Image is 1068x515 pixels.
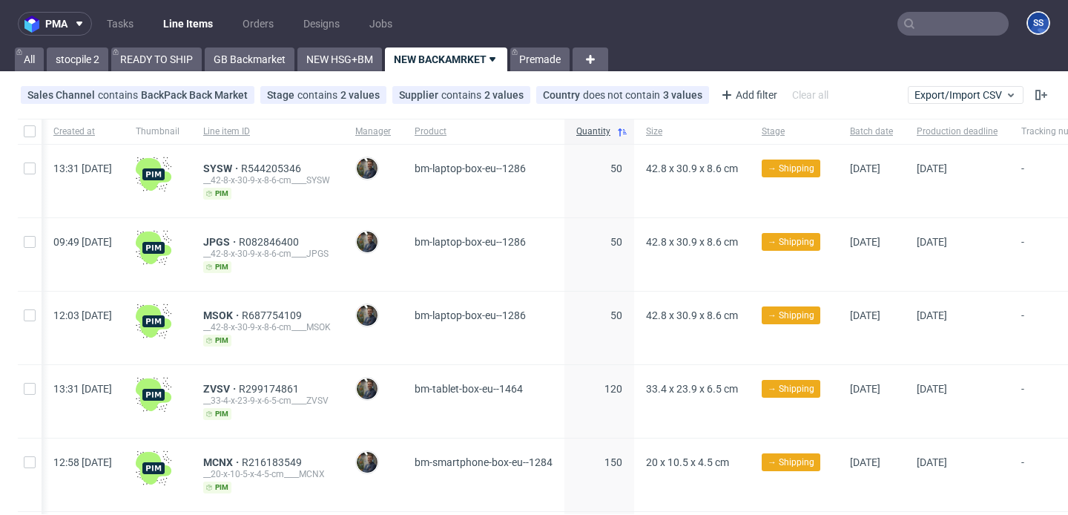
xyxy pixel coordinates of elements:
span: → Shipping [768,309,814,322]
span: 150 [604,456,622,468]
span: bm-smartphone-box-eu--1284 [415,456,553,468]
span: Export/Import CSV [914,89,1017,101]
span: Production deadline [917,125,998,138]
div: __42-8-x-30-9-x-8-6-cm____MSOK [203,321,332,333]
span: contains [98,89,141,101]
img: wHgJFi1I6lmhQAAAABJRU5ErkJggg== [136,157,171,192]
a: R299174861 [239,383,302,395]
span: R544205346 [241,163,304,174]
span: 50 [610,163,622,174]
span: Country [543,89,583,101]
a: SYSW [203,163,241,174]
span: 13:31 [DATE] [53,383,112,395]
img: wHgJFi1I6lmhQAAAABJRU5ErkJggg== [136,304,171,339]
div: 2 values [484,89,524,101]
span: 33.4 x 23.9 x 6.5 cm [646,383,738,395]
span: [DATE] [917,236,947,248]
span: pim [203,408,231,420]
button: pma [18,12,92,36]
span: Product [415,125,553,138]
div: __20-x-10-5-x-4-5-cm____MCNX [203,468,332,480]
a: READY TO SHIP [111,47,202,71]
img: wHgJFi1I6lmhQAAAABJRU5ErkJggg== [136,377,171,413]
div: 2 values [340,89,380,101]
img: Maciej Sobola [357,452,378,473]
a: R687754109 [242,309,305,321]
span: Sales Channel [27,89,98,101]
div: BackPack Back Market [141,89,248,101]
div: __42-8-x-30-9-x-8-6-cm____SYSW [203,174,332,186]
a: Tasks [98,12,142,36]
a: GB Backmarket [205,47,294,71]
span: Batch date [850,125,893,138]
a: R082846400 [239,236,302,248]
div: Clear all [789,85,831,105]
span: [DATE] [917,456,947,468]
a: MSOK [203,309,242,321]
div: __33-4-x-23-9-x-6-5-cm____ZVSV [203,395,332,407]
img: wHgJFi1I6lmhQAAAABJRU5ErkJggg== [136,450,171,486]
span: [DATE] [850,383,880,395]
span: Size [646,125,738,138]
a: JPGS [203,236,239,248]
div: __42-8-x-30-9-x-8-6-cm____JPGS [203,248,332,260]
span: bm-laptop-box-eu--1286 [415,163,526,174]
span: pim [203,482,231,493]
img: logo [24,16,45,33]
a: Orders [234,12,283,36]
div: Add filter [715,83,780,107]
span: [DATE] [850,163,880,174]
span: bm-tablet-box-eu--1464 [415,383,523,395]
span: 50 [610,236,622,248]
span: does not contain [583,89,663,101]
span: pim [203,188,231,200]
span: [DATE] [917,163,947,174]
span: Stage [267,89,297,101]
img: Maciej Sobola [357,158,378,179]
a: Designs [294,12,349,36]
span: 09:49 [DATE] [53,236,112,248]
span: [DATE] [850,456,880,468]
span: bm-laptop-box-eu--1286 [415,309,526,321]
span: Created at [53,125,112,138]
span: Thumbnail [136,125,179,138]
span: Quantity [576,125,610,138]
span: contains [441,89,484,101]
span: [DATE] [917,309,947,321]
a: Jobs [360,12,401,36]
span: Stage [762,125,826,138]
span: [DATE] [850,309,880,321]
span: → Shipping [768,162,814,175]
a: Premade [510,47,570,71]
a: stocpile 2 [47,47,108,71]
span: pim [203,261,231,273]
span: 42.8 x 30.9 x 8.6 cm [646,236,738,248]
span: Line item ID [203,125,332,138]
a: All [15,47,44,71]
span: contains [297,89,340,101]
span: pma [45,19,67,29]
img: wHgJFi1I6lmhQAAAABJRU5ErkJggg== [136,230,171,266]
span: → Shipping [768,456,814,469]
span: pim [203,335,231,347]
span: 42.8 x 30.9 x 8.6 cm [646,163,738,174]
button: Export/Import CSV [908,86,1023,104]
span: 42.8 x 30.9 x 8.6 cm [646,309,738,321]
span: 12:58 [DATE] [53,456,112,468]
div: 3 values [663,89,702,101]
span: 120 [604,383,622,395]
span: 13:31 [DATE] [53,163,112,174]
img: Maciej Sobola [357,305,378,326]
figcaption: SS [1028,13,1049,33]
a: R216183549 [242,456,305,468]
a: ZVSV [203,383,239,395]
span: MCNX [203,456,242,468]
span: [DATE] [850,236,880,248]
